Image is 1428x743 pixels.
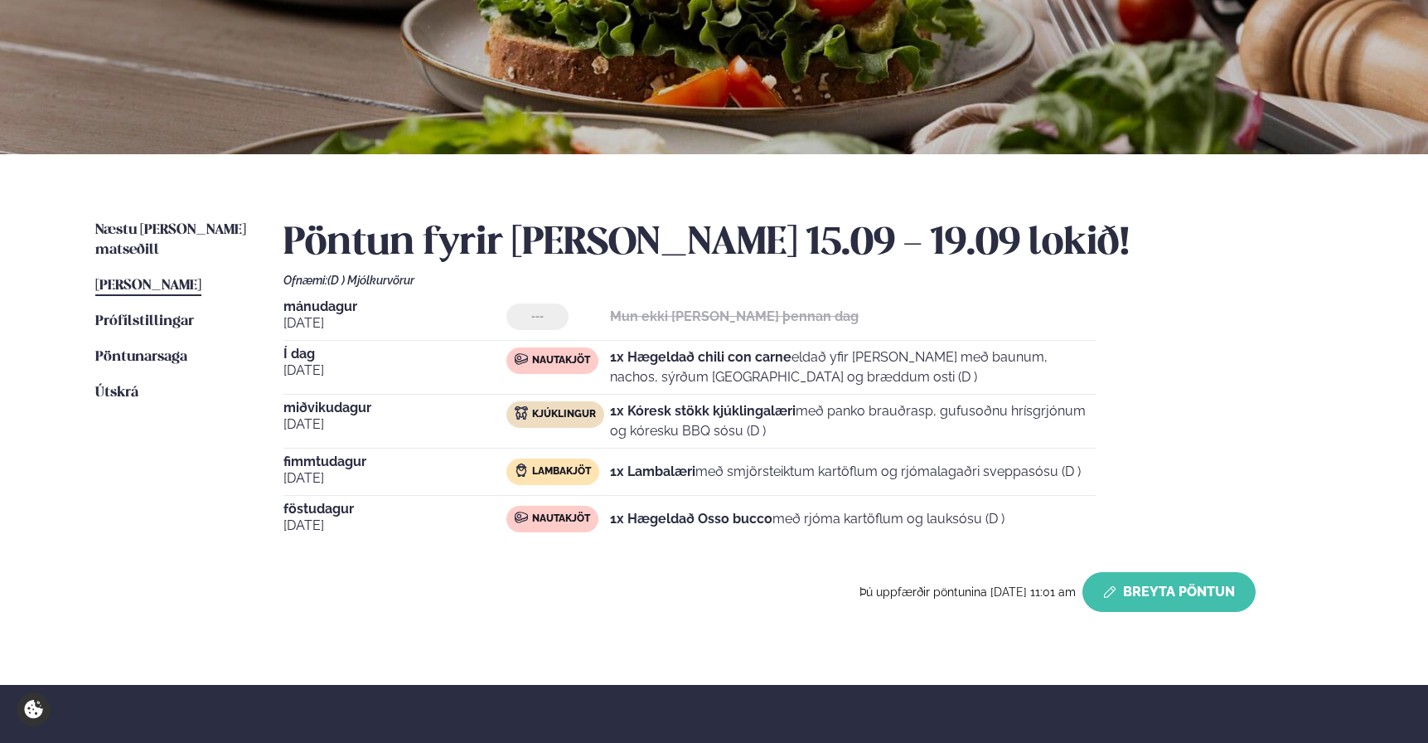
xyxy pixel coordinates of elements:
[859,585,1076,599] span: Þú uppfærðir pöntunina [DATE] 11:01 am
[95,312,194,332] a: Prófílstillingar
[95,314,194,328] span: Prófílstillingar
[95,350,187,364] span: Pöntunarsaga
[515,406,528,420] img: chicken.svg
[283,401,506,415] span: miðvikudagur
[283,469,506,488] span: [DATE]
[610,347,1096,387] p: eldað yfir [PERSON_NAME] með baunum, nachos, sýrðum [GEOGRAPHIC_DATA] og bræddum osti (D )
[610,403,796,419] strong: 1x Kóresk stökk kjúklingalæri
[283,415,506,435] span: [DATE]
[95,386,138,400] span: Útskrá
[610,308,859,324] strong: Mun ekki [PERSON_NAME] þennan dag
[515,511,528,524] img: beef.svg
[283,455,506,469] span: fimmtudagur
[283,300,506,313] span: mánudagur
[283,221,1333,267] h2: Pöntun fyrir [PERSON_NAME] 15.09 - 19.09 lokið!
[95,347,187,367] a: Pöntunarsaga
[283,361,506,381] span: [DATE]
[95,383,138,403] a: Útskrá
[515,464,528,477] img: Lamb.svg
[1082,572,1256,612] button: Breyta Pöntun
[532,354,590,367] span: Nautakjöt
[610,462,1081,482] p: með smjörsteiktum kartöflum og rjómalagaðri sveppasósu (D )
[95,276,201,296] a: [PERSON_NAME]
[610,509,1004,529] p: með rjóma kartöflum og lauksósu (D )
[531,310,544,323] span: ---
[283,313,506,333] span: [DATE]
[610,511,772,527] strong: 1x Hægeldað Osso bucco
[532,408,596,421] span: Kjúklingur
[610,401,1096,441] p: með panko brauðrasp, gufusoðnu hrísgrjónum og kóresku BBQ sósu (D )
[95,223,246,257] span: Næstu [PERSON_NAME] matseðill
[532,512,590,526] span: Nautakjöt
[515,352,528,366] img: beef.svg
[283,347,506,361] span: Í dag
[532,465,591,478] span: Lambakjöt
[95,279,201,293] span: [PERSON_NAME]
[283,503,506,516] span: föstudagur
[327,274,414,287] span: (D ) Mjólkurvörur
[17,692,51,726] a: Cookie settings
[610,349,791,365] strong: 1x Hægeldað chili con carne
[283,274,1333,287] div: Ofnæmi:
[95,221,250,260] a: Næstu [PERSON_NAME] matseðill
[610,464,695,479] strong: 1x Lambalæri
[283,516,506,536] span: [DATE]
